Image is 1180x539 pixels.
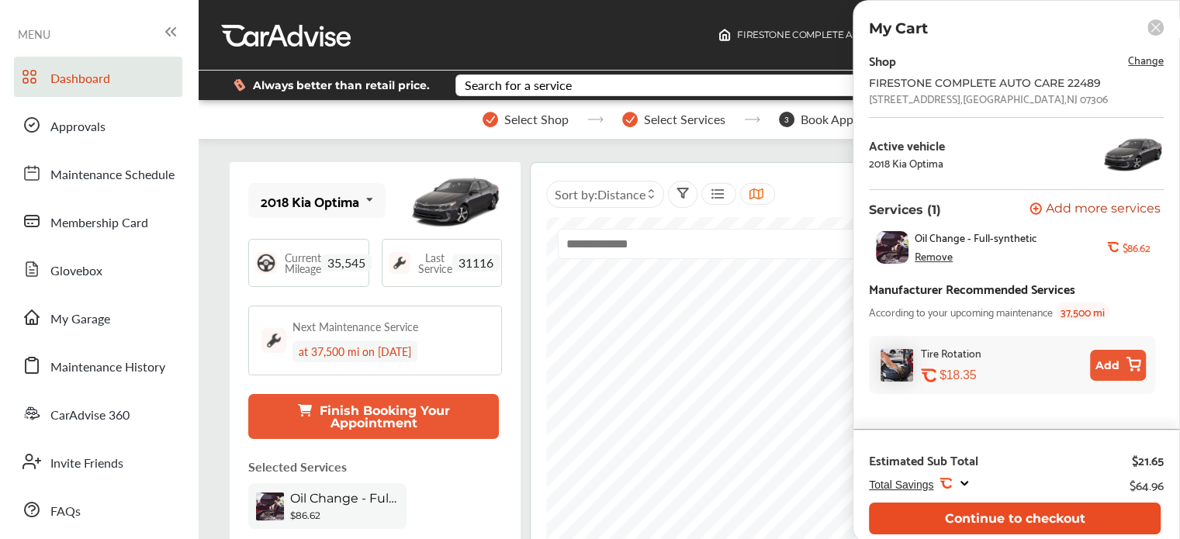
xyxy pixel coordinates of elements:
div: Estimated Sub Total [869,452,978,468]
a: Maintenance History [14,345,182,385]
a: Membership Card [14,201,182,241]
b: $86.62 [290,510,320,521]
img: oil-change-thumb.jpg [876,231,908,264]
div: Tire Rotation [921,344,981,361]
span: Select Services [644,112,725,126]
button: Add more services [1029,202,1161,217]
div: Manufacturer Recommended Services [869,278,1075,299]
img: stepper-arrow.e24c07c6.svg [744,116,760,123]
span: Last Service [418,252,452,274]
div: $64.96 [1130,474,1164,495]
img: stepper-checkmark.b5569197.svg [483,112,498,127]
img: stepper-arrow.e24c07c6.svg [587,116,604,123]
span: Current Mileage [285,252,321,274]
span: Approvals [50,117,106,137]
div: 2018 Kia Optima [261,193,359,209]
span: 37,500 mi [1056,302,1109,320]
span: Invite Friends [50,454,123,474]
img: 12179_st0640_046.jpg [1102,130,1164,177]
span: Change [1128,50,1164,68]
span: CarAdvise 360 [50,406,130,426]
p: Services (1) [869,202,941,217]
span: Book Appointment [801,112,903,126]
a: FAQs [14,489,182,530]
span: Glovebox [50,261,102,282]
div: Remove [915,250,953,262]
span: According to your upcoming maintenance [869,302,1053,320]
a: CarAdvise 360 [14,393,182,434]
a: Invite Friends [14,441,182,482]
span: 31116 [452,254,500,271]
span: 35,545 [321,254,372,271]
div: at 37,500 mi on [DATE] [292,340,417,362]
img: maintenance_logo [261,328,286,353]
span: FAQs [50,502,81,522]
div: [STREET_ADDRESS] , [GEOGRAPHIC_DATA] , NJ 07306 [869,92,1108,105]
span: Dashboard [50,69,110,89]
span: Distance [597,185,645,203]
a: Add more services [1029,202,1164,217]
a: Glovebox [14,249,182,289]
a: Dashboard [14,57,182,97]
img: steering_logo [255,252,277,274]
span: FIRESTONE COMPLETE AUTO CARE 22489 , [STREET_ADDRESS] [GEOGRAPHIC_DATA] , NJ 07306 [737,29,1169,40]
div: FIRESTONE COMPLETE AUTO CARE 22489 [869,77,1117,89]
div: Search for a service [465,79,572,92]
span: Membership Card [50,213,148,233]
div: $18.35 [940,368,1084,382]
img: maintenance_logo [389,252,410,274]
a: Approvals [14,105,182,145]
span: 3 [779,112,794,127]
span: Maintenance Schedule [50,165,175,185]
span: Total Savings [869,479,933,491]
img: header-home-logo.8d720a4f.svg [718,29,731,41]
b: $86.62 [1122,241,1150,254]
span: My Garage [50,309,110,330]
button: Add [1090,350,1146,381]
img: mobile_12179_st0640_046.jpg [409,166,502,236]
div: Active vehicle [869,138,945,152]
img: dollor_label_vector.a70140d1.svg [234,78,245,92]
div: $21.65 [1132,452,1164,468]
span: Oil Change - Full-synthetic [915,231,1037,244]
span: Always better than retail price. [253,80,430,91]
span: Sort by : [555,185,645,203]
div: Next Maintenance Service [292,319,418,334]
div: 2018 Kia Optima [869,157,943,169]
p: Selected Services [248,458,347,475]
img: stepper-checkmark.b5569197.svg [622,112,638,127]
a: My Garage [14,297,182,337]
img: tire-rotation-thumb.jpg [881,349,913,382]
div: Shop [869,50,896,71]
p: My Cart [869,19,928,37]
span: MENU [18,28,50,40]
span: Maintenance History [50,358,165,378]
span: Oil Change - Full-synthetic [290,491,399,506]
img: oil-change-thumb.jpg [256,492,284,520]
span: Select Shop [504,112,569,126]
span: Add more services [1046,202,1161,217]
button: Finish Booking Your Appointment [248,394,499,439]
button: Continue to checkout [869,503,1161,534]
a: Maintenance Schedule [14,153,182,193]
